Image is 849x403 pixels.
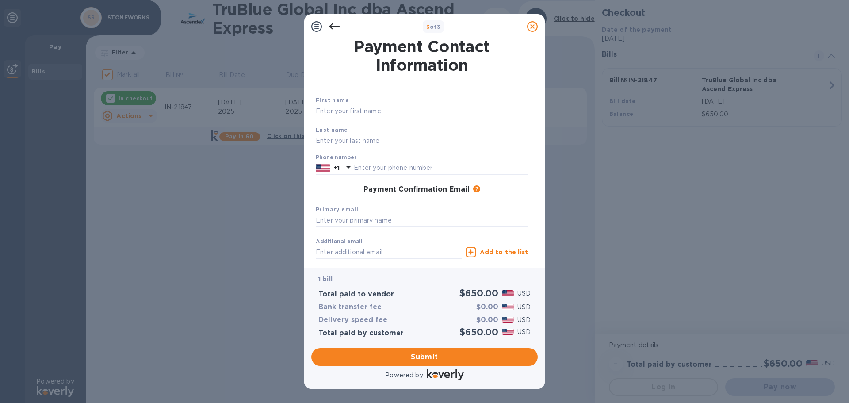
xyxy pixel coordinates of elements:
[517,327,531,337] p: USD
[517,303,531,312] p: USD
[316,260,462,270] p: Email address will be added to the list of emails
[316,127,348,133] b: Last name
[318,303,382,311] h3: Bank transfer fee
[476,316,498,324] h3: $0.00
[426,23,430,30] span: 3
[311,348,538,366] button: Submit
[318,329,404,338] h3: Total paid by customer
[459,326,498,338] h2: $650.00
[316,206,358,213] b: Primary email
[333,164,340,173] p: +1
[476,303,498,311] h3: $0.00
[318,352,531,362] span: Submit
[318,290,394,299] h3: Total paid to vendor
[480,249,528,256] u: Add to the list
[363,185,470,194] h3: Payment Confirmation Email
[316,214,528,227] input: Enter your primary name
[502,329,514,335] img: USD
[502,290,514,296] img: USD
[316,37,528,74] h1: Payment Contact Information
[316,134,528,147] input: Enter your last name
[316,155,356,161] label: Phone number
[318,276,333,283] b: 1 bill
[459,288,498,299] h2: $650.00
[426,23,441,30] b: of 3
[318,316,387,324] h3: Delivery speed fee
[316,246,462,259] input: Enter additional email
[502,304,514,310] img: USD
[316,105,528,118] input: Enter your first name
[354,161,528,175] input: Enter your phone number
[427,369,464,380] img: Logo
[316,97,349,104] b: First name
[316,239,363,245] label: Additional email
[517,315,531,325] p: USD
[502,317,514,323] img: USD
[517,289,531,298] p: USD
[316,163,330,173] img: US
[385,371,423,380] p: Powered by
